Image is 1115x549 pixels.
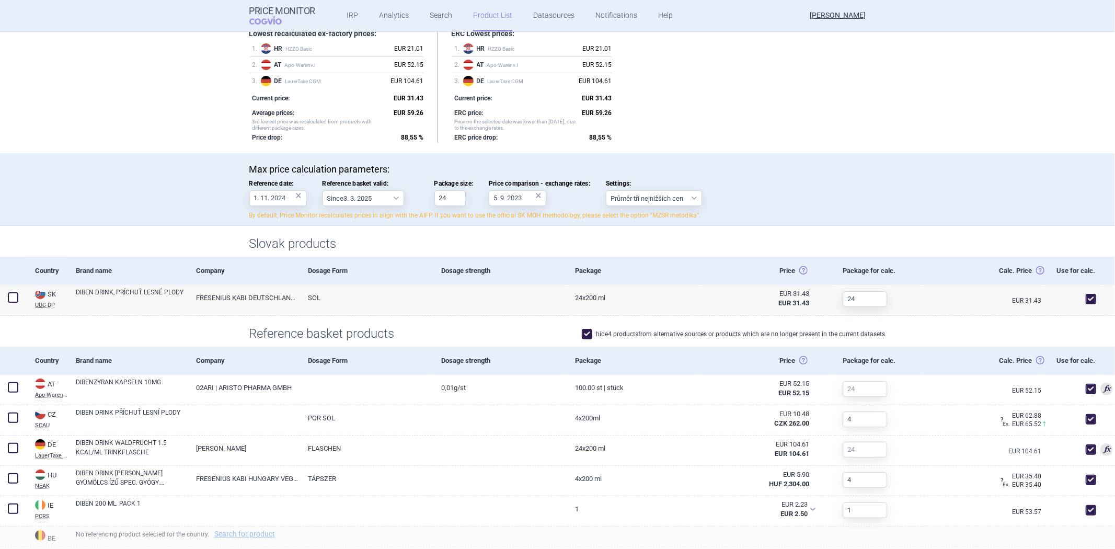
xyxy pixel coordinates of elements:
img: Croatia [261,43,271,54]
abbr: Ex-Factory bez DPH zo zdroja [709,289,809,308]
abbr: NEAK [35,483,68,489]
a: FRESENIUS KABI DEUTSCHLAND GMBH [188,285,300,311]
a: Price MonitorCOGVIO [249,6,316,26]
div: × [535,190,542,201]
img: Germany [35,439,45,450]
strong: DE [274,77,284,85]
span: BE [27,529,68,544]
select: Reference basket valid: [323,190,404,206]
input: Reference date:× [249,190,307,206]
span: Price comparison - exchange rates: [489,180,590,187]
div: EUR 10.48 [709,409,809,419]
h1: ERC Lowest prices: [452,29,612,38]
h1: Reference basket products [249,326,866,341]
div: Brand name [68,347,188,375]
div: Use for calc. [1044,257,1100,285]
div: CZ [35,409,68,420]
input: 24 [843,442,887,458]
strong: EUR 59.26 [394,109,424,117]
div: Package for calc. [835,347,924,375]
img: Hungary [35,470,45,480]
div: Company [188,257,300,285]
input: Package size: [434,190,466,206]
a: DIBEN DRINK [PERSON_NAME] GYÜMÖLCS ÍZŰ SPEC. GYÓGY. [PERSON_NAME]. [76,468,188,487]
a: EUR 35.40 [1003,473,1044,479]
div: Calc. Price [924,257,1044,285]
abbr: Ex-Factory bez DPH zo zdroja [709,379,809,398]
div: Package [568,257,702,285]
span: 1 . [252,43,261,54]
div: HU [35,470,68,481]
h1: Slovak products [249,236,866,251]
span: LauerTaxe CGM [477,78,574,85]
span: COGVIO [249,16,296,25]
a: Search for product [214,530,275,537]
div: Calc. Price [924,347,1044,375]
a: 100.00 ST | Stück [568,375,702,401]
a: FLASCHEN [300,436,434,461]
a: FRESENIUS KABI HUNGARY VEGY-, GYÓGYSZERIPARI ÉS KERESKEDELMI KORLÁTOLT FELELŐSSÉGŰ TÁRSASÁG [188,466,300,491]
div: EUR 52.15 [709,379,809,388]
strong: Price Monitor [249,6,316,16]
abbr: UUC-DP [35,302,68,308]
div: EUR 5.90 [709,470,809,479]
a: TÁPSZER [300,466,434,491]
a: DIBEN 200 ML. PACK 1 [76,499,188,518]
div: EUR 52.15 [395,60,424,70]
a: 4X200ML [568,405,702,431]
abbr: SCAU [35,422,68,428]
h1: Lowest recalculated ex-factory prices: [249,29,424,38]
a: DIBEN DRINK WALDFRUCHT 1.5 KCAL/ML TRINKFLASCHE [76,438,188,457]
input: 24 [843,411,887,427]
div: AT [35,379,68,390]
div: Company [188,347,300,375]
a: EUR 53.57 [1012,509,1044,515]
div: EUR 35.40 [1003,479,1044,490]
abbr: Apo-Warenv.I [35,392,68,398]
strong: 88,55 % [590,134,612,141]
a: EUR 31.43 [1012,298,1044,304]
strong: EUR 104.61 [775,450,809,458]
small: Price on the selected date was lower than [DATE], due to the exchange rates. [455,118,577,131]
strong: CZK 262.00 [774,419,809,427]
div: Package [568,347,702,375]
span: Settings: [606,180,702,187]
span: HZZO Basic [274,45,389,52]
strong: EUR 31.43 [394,95,424,102]
span: Reference date: [249,180,307,187]
div: Dosage Form [300,257,434,285]
span: Used for calculation [1100,383,1113,395]
abbr: Ex-Factory bez DPH zo zdroja [709,470,809,489]
span: No referencing product selected for the country. [76,531,280,538]
input: 24 [843,381,887,397]
img: Croatia [463,43,474,54]
div: Dosage strength [434,257,568,285]
span: Apo-Warenv.I [274,62,389,68]
span: Used for calculation [1100,443,1113,456]
a: DIBEN DRINK, PRÍCHUŤ LESNÉ PLODY [76,288,188,306]
div: EUR 2.23EUR 2.50 [701,496,822,522]
a: [PERSON_NAME] [188,436,300,461]
abbr: LauerTaxe CGM [35,453,68,459]
span: Apo-Warenv.I [477,62,578,68]
a: HUHUNEAK [27,468,68,489]
div: Dosage Form [300,347,434,375]
strong: 88,55 % [401,134,424,141]
strong: EUR 31.43 [778,299,809,307]
div: EUR 104.61 [391,76,424,86]
strong: EUR 59.26 [582,109,612,117]
div: SK [35,289,68,300]
div: EUR 104.61 [709,440,809,449]
img: Austria [463,60,474,70]
a: CZCZSCAU [27,408,68,428]
abbr: Ex-Factory bez DPH zo zdroja [709,440,809,459]
span: 3 . [455,76,463,86]
div: EUR 21.01 [395,43,424,54]
img: Austria [35,379,45,389]
p: By default, Price Monitor recalculates prices in align with the AIFP. If you want to use the offi... [249,211,866,220]
a: 24x200 ml [568,285,702,311]
a: EUR 52.15 [1012,387,1044,394]
a: ATATApo-Warenv.I [27,378,68,398]
img: Czech Republic [35,409,45,419]
strong: Current price: [455,95,492,102]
